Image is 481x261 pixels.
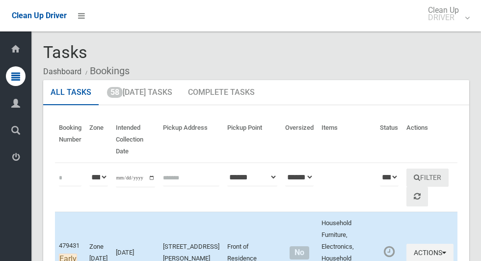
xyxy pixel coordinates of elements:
[376,117,402,163] th: Status
[83,62,130,80] li: Bookings
[290,246,309,260] span: No
[43,80,99,106] a: All Tasks
[12,8,67,23] a: Clean Up Driver
[406,169,449,187] button: Filter
[428,14,459,21] small: DRIVER
[107,87,123,98] span: 58
[384,245,395,258] i: Booking awaiting collection. Mark as collected or report issues to complete task.
[100,80,180,106] a: 58[DATE] Tasks
[318,117,376,163] th: Items
[12,11,67,20] span: Clean Up Driver
[43,42,87,62] span: Tasks
[402,117,457,163] th: Actions
[281,117,318,163] th: Oversized
[43,67,81,76] a: Dashboard
[85,117,111,163] th: Zone
[55,117,85,163] th: Booking Number
[181,80,262,106] a: Complete Tasks
[423,6,469,21] span: Clean Up
[223,117,281,163] th: Pickup Point
[112,117,159,163] th: Intended Collection Date
[285,249,314,257] h4: Normal sized
[159,117,223,163] th: Pickup Address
